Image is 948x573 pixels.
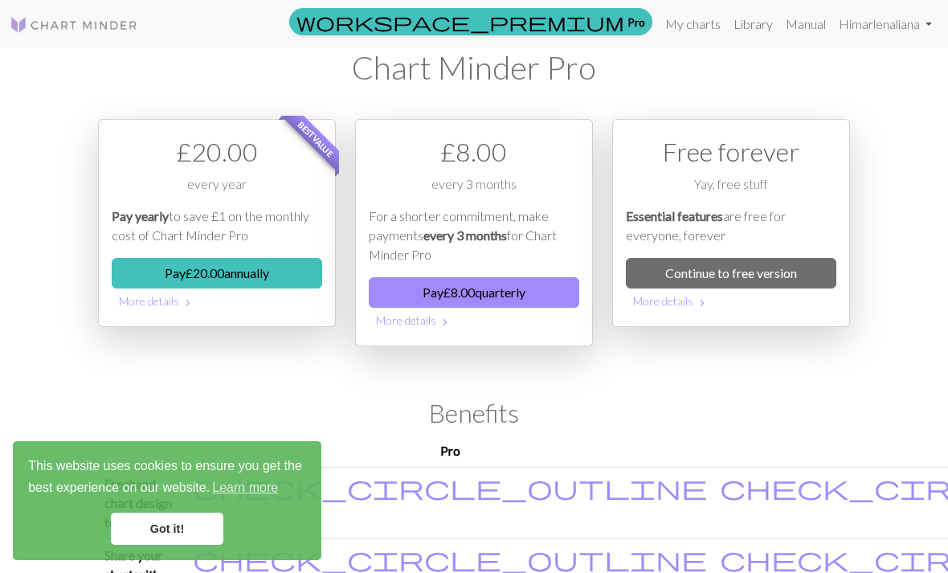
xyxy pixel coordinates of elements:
h2: Benefits [98,398,850,428]
img: Logo [10,15,138,35]
a: dismiss cookie message [111,513,223,545]
p: For a shorter commitment, make payments for Chart Minder Pro [369,207,579,264]
div: Payment option 2 [355,119,593,346]
i: Included [193,546,707,571]
div: £ 8.00 [369,133,579,171]
a: learn more about cookies [210,476,280,500]
th: Pro [186,435,713,468]
span: chevron_right [182,295,194,311]
div: Yay, free stuff [626,174,836,207]
span: chevron_right [439,314,452,330]
div: Free forever [626,133,836,171]
span: This website uses cookies to ensure you get the best experience on our website. [28,456,306,500]
div: Payment option 1 [98,119,336,327]
span: Best value [282,104,350,173]
div: cookieconsent [13,441,321,560]
div: £ 20.00 [112,133,322,171]
button: Pay£8.00quarterly [369,277,579,308]
h1: Chart Minder Pro [98,48,850,87]
span: workspace_premium [296,10,624,33]
a: Manual [779,8,832,40]
em: every 3 months [423,227,507,243]
p: to save £1 on the monthly cost of Chart Minder Pro [112,207,322,245]
em: Pay yearly [112,208,169,223]
a: Library [727,8,779,40]
button: More details [369,308,579,333]
p: are free for everyone, forever [626,207,836,245]
div: every 3 months [369,174,579,207]
span: chevron_right [696,295,709,311]
button: More details [626,289,836,313]
div: every year [112,174,322,207]
a: Himarlenaliana [832,8,938,40]
button: Pay£20.00annually [112,258,322,289]
em: Essential features [626,208,723,223]
a: Continue to free version [626,258,836,289]
span: check_circle_outline [193,472,707,502]
a: Pro [289,8,652,35]
i: Included [193,474,707,500]
button: More details [112,289,322,313]
div: Free option [612,119,850,327]
a: My charts [659,8,727,40]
